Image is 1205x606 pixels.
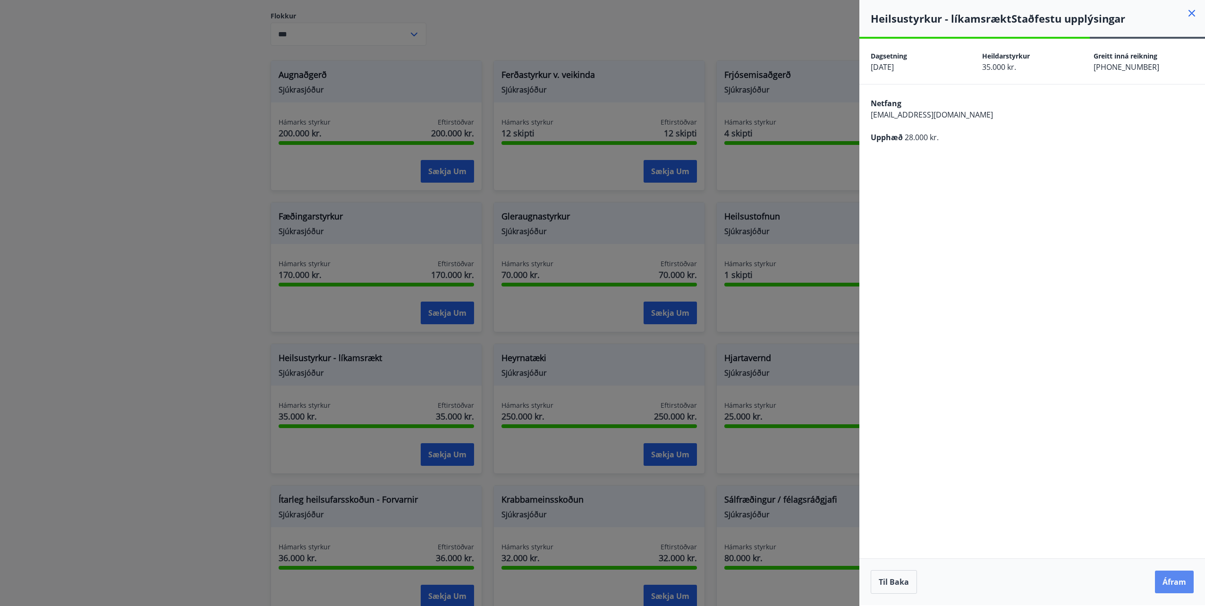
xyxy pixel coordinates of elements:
span: Dagsetning [871,51,907,60]
button: Áfram [1155,571,1194,593]
span: Greitt inná reikning [1094,51,1157,60]
span: 28.000 kr. [905,132,939,143]
span: Heildarstyrkur [982,51,1030,60]
span: 35.000 kr. [982,62,1016,72]
span: [PHONE_NUMBER] [1094,62,1159,72]
button: Til baka [871,570,917,594]
span: [EMAIL_ADDRESS][DOMAIN_NAME] [871,109,993,120]
h4: Heilsustyrkur - líkamsrækt Staðfestu upplýsingar [871,11,1205,25]
span: [DATE] [871,62,894,72]
span: Upphæð [871,132,903,143]
span: Netfang [871,98,901,109]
